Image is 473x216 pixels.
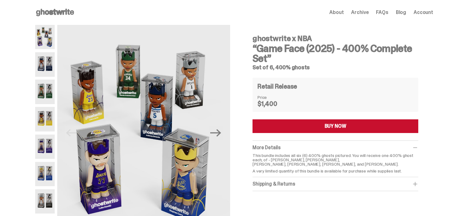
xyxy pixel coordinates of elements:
[253,169,418,173] p: A very limited quantity of this bundle is available for purchase while supplies last.
[351,10,369,15] a: Archive
[257,95,289,99] dt: Price
[253,144,281,151] span: More Details
[325,124,346,129] div: BUY NOW
[253,44,418,63] h3: “Game Face (2025) - 400% Complete Set”
[253,119,418,133] button: BUY NOW
[376,10,388,15] a: FAQs
[253,181,418,187] div: Shipping & Returns
[35,135,55,159] img: NBA-400-HG-Luka.png
[253,153,418,166] p: This bundle includes all six (6) 400% ghosts pictured. You will receive one 400% ghost each, of -...
[35,107,55,131] img: NBA-400-HG%20Bron.png
[414,10,433,15] a: Account
[257,101,289,107] dd: $1,400
[35,80,55,104] img: NBA-400-HG-Giannis.png
[396,10,406,15] a: Blog
[35,162,55,186] img: NBA-400-HG-Steph.png
[35,52,55,76] img: NBA-400-HG-Ant.png
[253,35,418,42] h4: ghostwrite x NBA
[35,189,55,214] img: NBA-400-HG-Wemby.png
[209,126,223,140] button: Next
[35,25,55,49] img: NBA-400-HG-Main.png
[329,10,344,15] a: About
[253,65,418,70] h5: Set of 6, 400% ghosts
[257,83,297,90] h4: Retail Release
